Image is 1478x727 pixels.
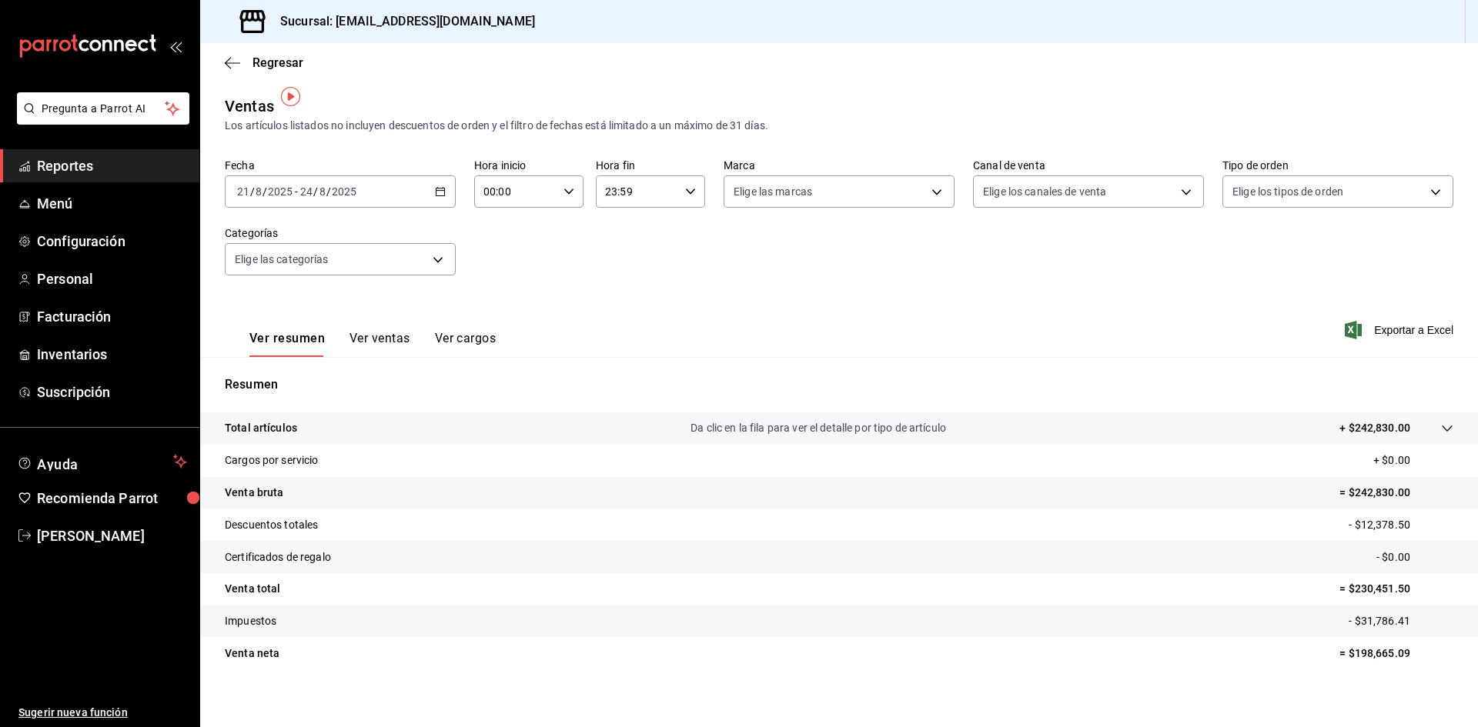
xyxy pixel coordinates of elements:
div: navigation tabs [249,331,496,357]
label: Categorías [225,228,456,238]
div: Ventas [225,95,274,118]
p: - $0.00 [1376,549,1453,565]
label: Hora inicio [474,160,584,171]
p: = $230,451.50 [1339,581,1453,597]
span: Sugerir nueva función [18,705,187,721]
span: Elige los tipos de orden [1232,184,1343,199]
span: / [313,185,318,198]
span: Ayuda [37,452,167,471]
p: - $12,378.50 [1349,517,1453,533]
span: Inventarios [37,344,187,365]
label: Tipo de orden [1222,160,1453,171]
button: Ver ventas [349,331,410,357]
span: / [250,185,255,198]
span: [PERSON_NAME] [37,525,187,546]
span: Suscripción [37,382,187,402]
span: Configuración [37,231,187,252]
p: Venta bruta [225,485,283,501]
p: Cargos por servicio [225,452,319,469]
span: Elige las marcas [734,184,812,199]
input: -- [299,185,313,198]
label: Hora fin [596,160,705,171]
img: Tooltip marker [281,87,300,106]
input: ---- [331,185,357,198]
span: Menú [37,193,187,214]
p: Da clic en la fila para ver el detalle por tipo de artículo [691,420,946,436]
p: + $242,830.00 [1339,420,1410,436]
p: + $0.00 [1373,452,1453,469]
p: - $31,786.41 [1349,613,1453,629]
a: Pregunta a Parrot AI [11,112,189,128]
p: Venta neta [225,645,279,662]
span: Recomienda Parrot [37,488,187,509]
span: Pregunta a Parrot AI [42,101,166,117]
span: Regresar [252,55,303,70]
span: Elige las categorías [235,252,329,267]
span: Elige los canales de venta [983,184,1106,199]
button: Regresar [225,55,303,70]
input: ---- [267,185,293,198]
button: open_drawer_menu [169,40,182,52]
p: Impuestos [225,613,276,629]
button: Exportar a Excel [1348,321,1453,339]
input: -- [319,185,326,198]
span: / [326,185,331,198]
span: Facturación [37,306,187,327]
label: Canal de venta [973,160,1204,171]
button: Ver resumen [249,331,325,357]
span: Personal [37,268,187,289]
p: Venta total [225,581,280,597]
button: Pregunta a Parrot AI [17,92,189,125]
div: Los artículos listados no incluyen descuentos de orden y el filtro de fechas está limitado a un m... [225,118,1453,134]
button: Ver cargos [435,331,497,357]
p: Resumen [225,375,1453,394]
p: Descuentos totales [225,517,318,533]
p: Certificados de regalo [225,549,331,565]
input: -- [255,185,262,198]
h3: Sucursal: [EMAIL_ADDRESS][DOMAIN_NAME] [268,12,535,31]
span: / [262,185,267,198]
p: = $242,830.00 [1339,485,1453,501]
label: Fecha [225,160,456,171]
input: -- [236,185,250,198]
p: Total artículos [225,420,297,436]
span: Reportes [37,155,187,176]
p: = $198,665.09 [1339,645,1453,662]
span: - [295,185,298,198]
label: Marca [724,160,955,171]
